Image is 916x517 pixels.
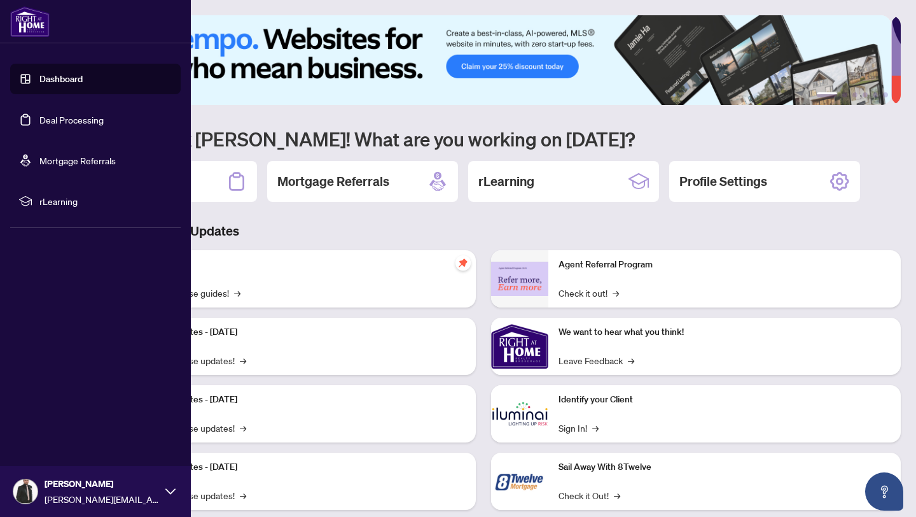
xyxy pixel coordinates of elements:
[491,385,548,443] img: Identify your Client
[240,488,246,502] span: →
[559,460,891,474] p: Sail Away With 8Twelve
[559,325,891,339] p: We want to hear what you think!
[491,262,548,297] img: Agent Referral Program
[66,15,891,105] img: Slide 0
[873,92,878,97] button: 5
[10,6,50,37] img: logo
[277,173,389,190] h2: Mortgage Referrals
[39,114,104,125] a: Deal Processing
[234,286,240,300] span: →
[134,325,466,339] p: Platform Updates - [DATE]
[852,92,857,97] button: 3
[883,92,888,97] button: 6
[842,92,847,97] button: 2
[39,73,83,85] a: Dashboard
[559,286,619,300] a: Check it out!→
[66,127,901,151] h1: Welcome back [PERSON_NAME]! What are you working on [DATE]?
[45,477,159,491] span: [PERSON_NAME]
[66,222,901,240] h3: Brokerage & Industry Updates
[863,92,868,97] button: 4
[134,460,466,474] p: Platform Updates - [DATE]
[13,479,38,504] img: Profile Icon
[613,286,619,300] span: →
[679,173,767,190] h2: Profile Settings
[559,421,599,435] a: Sign In!→
[559,393,891,407] p: Identify your Client
[45,492,159,506] span: [PERSON_NAME][EMAIL_ADDRESS][DOMAIN_NAME]
[628,353,634,367] span: →
[455,255,471,271] span: pushpin
[240,421,246,435] span: →
[134,258,466,272] p: Self-Help
[491,453,548,510] img: Sail Away With 8Twelve
[478,173,534,190] h2: rLearning
[817,92,837,97] button: 1
[592,421,599,435] span: →
[559,353,634,367] a: Leave Feedback→
[559,258,891,272] p: Agent Referral Program
[491,318,548,375] img: We want to hear what you think!
[39,155,116,166] a: Mortgage Referrals
[39,194,172,208] span: rLearning
[559,488,620,502] a: Check it Out!→
[134,393,466,407] p: Platform Updates - [DATE]
[614,488,620,502] span: →
[240,353,246,367] span: →
[865,472,903,511] button: Open asap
